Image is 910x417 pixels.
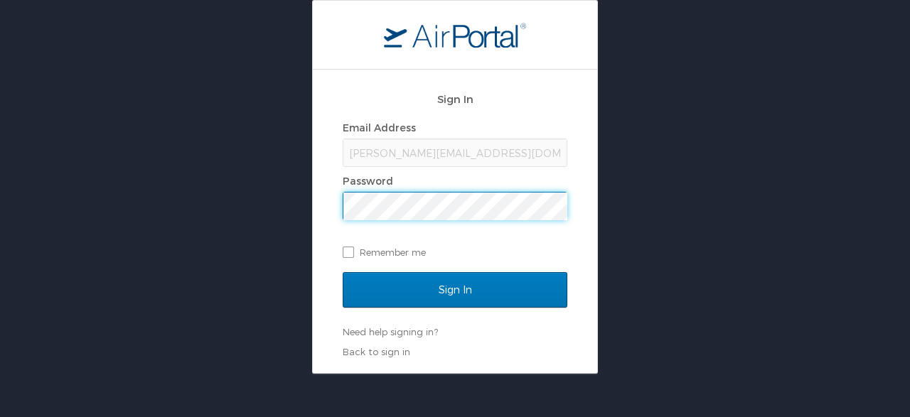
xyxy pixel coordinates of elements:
label: Password [343,175,393,187]
label: Remember me [343,242,567,263]
input: Sign In [343,272,567,308]
label: Email Address [343,121,416,134]
a: Back to sign in [343,346,410,357]
h2: Sign In [343,91,567,107]
img: logo [384,22,526,48]
a: Need help signing in? [343,326,438,337]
